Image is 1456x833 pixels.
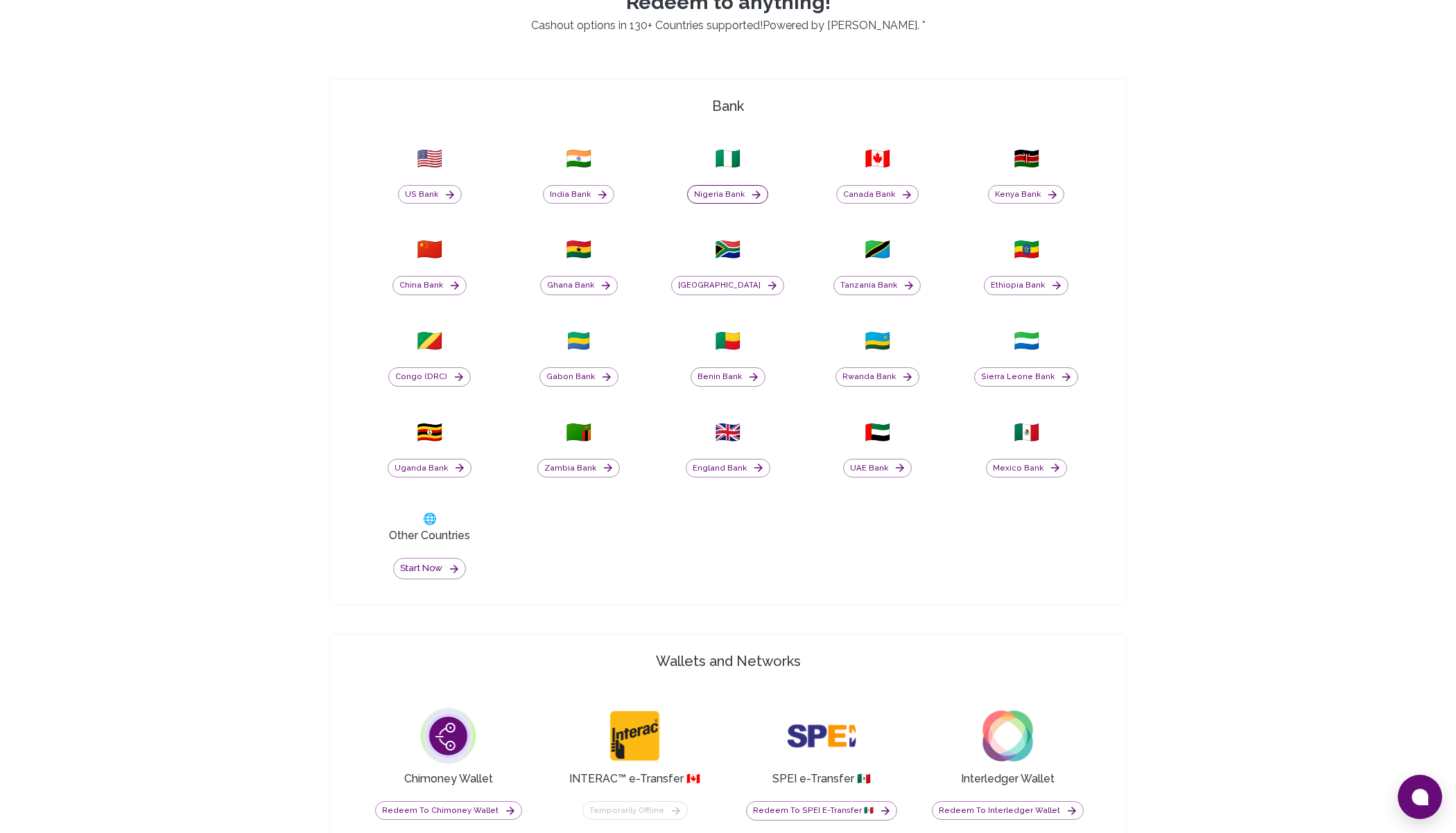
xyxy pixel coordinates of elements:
[336,651,1120,671] h4: Wallets and Networks
[417,420,442,445] span: 🇺🇬
[865,328,890,353] span: 🇷🇼
[686,459,770,478] button: England Bank
[414,701,483,771] img: dollar globe
[543,185,614,204] button: India Bank
[843,459,912,478] button: UAE Bank
[763,19,917,32] a: Powered by [PERSON_NAME]
[691,367,765,387] button: Benin Bank
[961,771,1055,787] h3: Interledger Wallet
[1014,237,1039,262] span: 🇪🇹
[836,185,919,204] button: Canada Bank
[715,420,740,445] span: 🇬🇧
[984,276,1068,295] button: Ethiopia Bank
[336,96,1120,116] h4: Bank
[404,771,493,787] h3: Chimoney Wallet
[772,771,871,787] h3: SPEI e-Transfer 🇲🇽
[986,459,1067,478] button: Mexico Bank
[417,237,442,262] span: 🇨🇳
[566,237,591,262] span: 🇬🇭
[388,459,471,478] button: Uganda Bank
[715,237,740,262] span: 🇿🇦
[1398,775,1442,819] button: Open chat window
[1014,420,1039,445] span: 🇲🇽
[1014,146,1039,171] span: 🇰🇪
[974,367,1078,387] button: Sierra Leone Bank
[417,328,442,353] span: 🇨🇬
[392,276,467,295] button: China Bank
[388,367,471,387] button: Congo (DRC)
[932,801,1084,821] button: Redeem to Interledger Wallet
[566,146,591,171] span: 🇮🇳
[988,185,1064,204] button: Kenya Bank
[312,17,1144,34] p: Cashout options in 130+ Countries supported! . *
[865,420,890,445] span: 🇦🇪
[600,701,670,771] img: dollar globe
[398,185,462,204] button: US Bank
[423,511,437,527] span: 🌐
[566,420,591,445] span: 🇿🇲
[417,146,442,171] span: 🇺🇸
[539,367,618,387] button: Gabon Bank
[540,276,618,295] button: Ghana Bank
[671,276,784,295] button: [GEOGRAPHIC_DATA]
[389,527,470,544] h3: Other Countries
[973,701,1043,771] img: dollar globe
[687,185,768,204] button: Nigeria Bank
[833,276,921,295] button: Tanzania Bank
[715,328,740,353] span: 🇧🇯
[746,801,897,821] button: Redeem to SPEI e-Transfer 🇲🇽
[787,701,856,771] img: dollar globe
[569,771,700,787] h3: INTERAC™ e-Transfer 🇨🇦
[393,558,466,579] button: Start now
[566,328,591,353] span: 🇬🇦
[375,801,522,821] button: Redeem to Chimoney Wallet
[715,146,740,171] span: 🇳🇬
[865,146,890,171] span: 🇨🇦
[865,237,890,262] span: 🇹🇿
[537,459,620,478] button: Zambia Bank
[835,367,919,387] button: Rwanda Bank
[1014,328,1039,353] span: 🇸🇱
